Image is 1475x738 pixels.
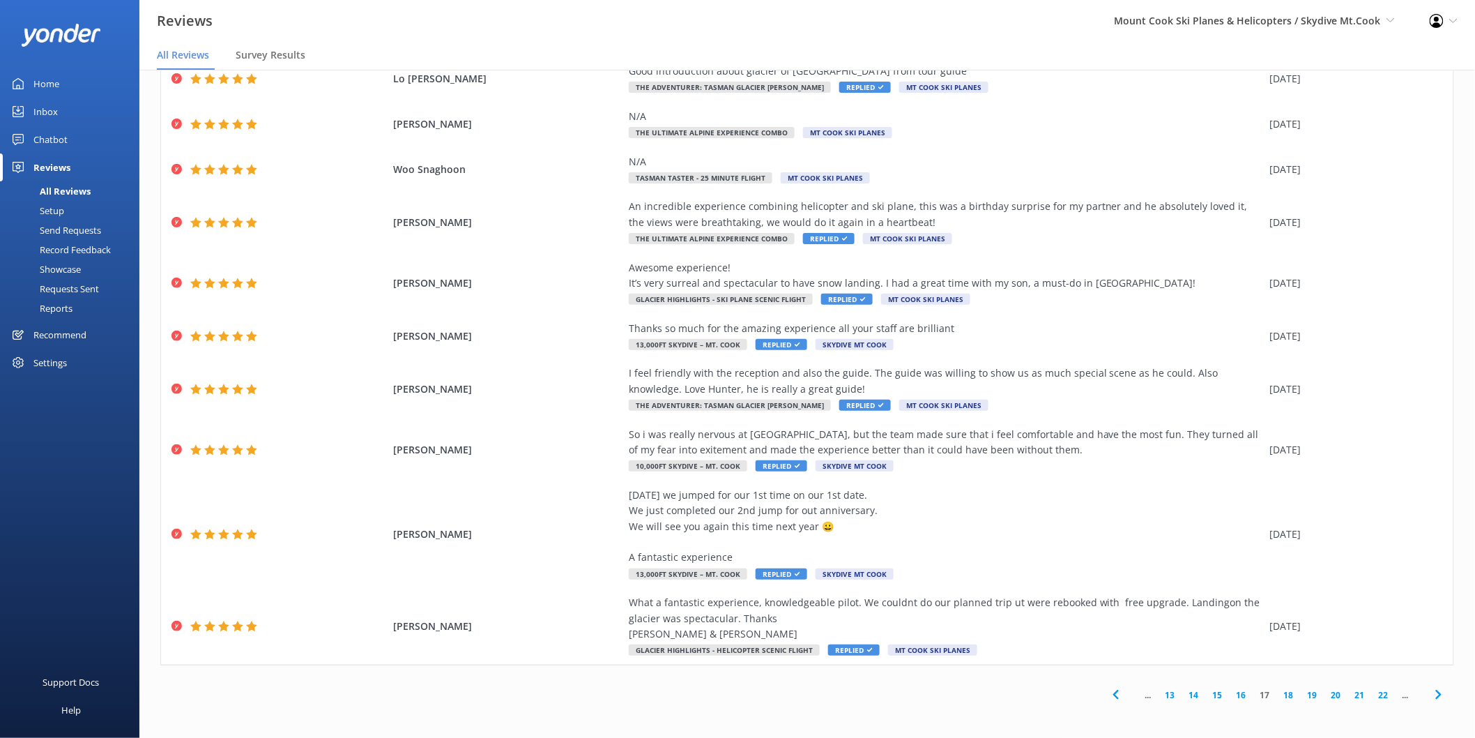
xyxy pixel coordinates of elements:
div: Chatbot [33,126,68,153]
div: [DATE] [1270,71,1436,86]
span: Replied [821,294,873,305]
a: Requests Sent [8,279,139,299]
a: 21 [1348,688,1372,702]
a: 18 [1277,688,1301,702]
div: So i was really nervous at [GEOGRAPHIC_DATA], but the team made sure that i feel comfortable and ... [629,427,1263,458]
span: Glacier Highlights - Helicopter Scenic flight [629,645,820,656]
span: Survey Results [236,48,305,62]
span: Mt Cook Ski Planes [803,127,892,138]
div: Support Docs [43,668,100,696]
div: I feel friendly with the reception and also the guide. The guide was willing to show us as much s... [629,366,1263,397]
a: 15 [1206,688,1230,702]
div: Good introduction about glacier of [GEOGRAPHIC_DATA] from tour guide [629,63,1263,79]
a: 19 [1301,688,1324,702]
span: Mt Cook Ski Planes [881,294,970,305]
span: Mt Cook Ski Planes [888,645,977,656]
div: Home [33,70,59,98]
div: What a fantastic experience, knowledgeable pilot. We couldnt do our planned trip ut were rebooked... [629,595,1263,642]
a: 13 [1159,688,1182,702]
div: [DATE] [1270,442,1436,458]
div: [DATE] [1270,527,1436,542]
a: 16 [1230,688,1253,702]
span: 10,000ft Skydive – Mt. Cook [629,460,747,472]
a: Reports [8,299,139,318]
span: Skydive Mt Cook [816,568,894,580]
span: Replied [828,645,880,656]
div: Send Requests [8,220,101,240]
div: All Reviews [8,181,91,201]
div: Recommend [33,321,86,349]
span: 13,000ft Skydive – Mt. Cook [629,339,747,350]
a: 20 [1324,688,1348,702]
span: [PERSON_NAME] [393,215,622,230]
span: The Adventurer: Tasman Glacier [PERSON_NAME] [629,400,831,411]
a: 14 [1182,688,1206,702]
span: Replied [756,339,807,350]
div: [DATE] [1270,215,1436,230]
a: Send Requests [8,220,139,240]
span: The Adventurer: Tasman Glacier [PERSON_NAME] [629,82,831,93]
div: [DATE] [1270,619,1436,634]
div: Setup [8,201,64,220]
div: Help [61,696,81,724]
a: Record Feedback [8,240,139,259]
span: [PERSON_NAME] [393,329,622,344]
div: Thanks so much for the amazing experience all your staff are brilliant [629,321,1263,336]
img: yonder-white-logo.png [21,24,101,47]
span: [PERSON_NAME] [393,116,622,132]
div: Settings [33,349,67,377]
div: [DATE] [1270,382,1436,397]
span: Skydive Mt Cook [816,339,894,350]
div: N/A [629,109,1263,124]
span: Mt Cook Ski Planes [899,82,988,93]
div: Reports [8,299,72,318]
div: Record Feedback [8,240,111,259]
a: Showcase [8,259,139,279]
span: Skydive Mt Cook [816,460,894,472]
span: [PERSON_NAME] [393,276,622,291]
div: [DATE] [1270,276,1436,291]
span: 13,000ft Skydive – Mt. Cook [629,568,747,580]
span: Replied [756,568,807,580]
span: [PERSON_NAME] [393,619,622,634]
div: Inbox [33,98,58,126]
span: [PERSON_NAME] [393,442,622,458]
span: All Reviews [157,48,209,62]
span: Mt Cook Ski Planes [899,400,988,411]
span: The Ultimate Alpine Experience Combo [629,233,795,244]
div: Showcase [8,259,81,279]
span: ... [1138,688,1159,702]
a: 17 [1253,688,1277,702]
h3: Reviews [157,10,213,32]
div: [DATE] [1270,329,1436,344]
span: Replied [756,460,807,472]
div: An incredible experience combining helicopter and ski plane, this was a birthday surprise for my ... [629,199,1263,230]
span: Mt Cook Ski Planes [781,172,870,183]
div: N/A [629,154,1263,170]
span: Replied [839,82,891,93]
span: [PERSON_NAME] [393,382,622,397]
span: ... [1396,688,1416,702]
a: Setup [8,201,139,220]
div: [DATE] [1270,162,1436,177]
div: [DATE] we jumped for our 1st time on our 1st date. We just completed our 2nd jump for out anniver... [629,488,1263,566]
span: Tasman Taster - 25 minute flight [629,172,772,183]
div: [DATE] [1270,116,1436,132]
span: The Ultimate Alpine Experience Combo [629,127,795,138]
div: Awesome experience! It’s very surreal and spectacular to have snow landing. I had a great time wi... [629,260,1263,292]
span: Replied [839,400,891,411]
span: Woo Snaghoon [393,162,622,177]
span: Mount Cook Ski Planes & Helicopters / Skydive Mt.Cook [1115,14,1381,27]
a: All Reviews [8,181,139,201]
span: Mt Cook Ski Planes [863,233,952,244]
span: Glacier Highlights - Ski Plane Scenic Flight [629,294,813,305]
span: Lo [PERSON_NAME] [393,71,622,86]
span: Replied [803,233,855,244]
span: [PERSON_NAME] [393,527,622,542]
div: Requests Sent [8,279,99,299]
div: Reviews [33,153,70,181]
a: 22 [1372,688,1396,702]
